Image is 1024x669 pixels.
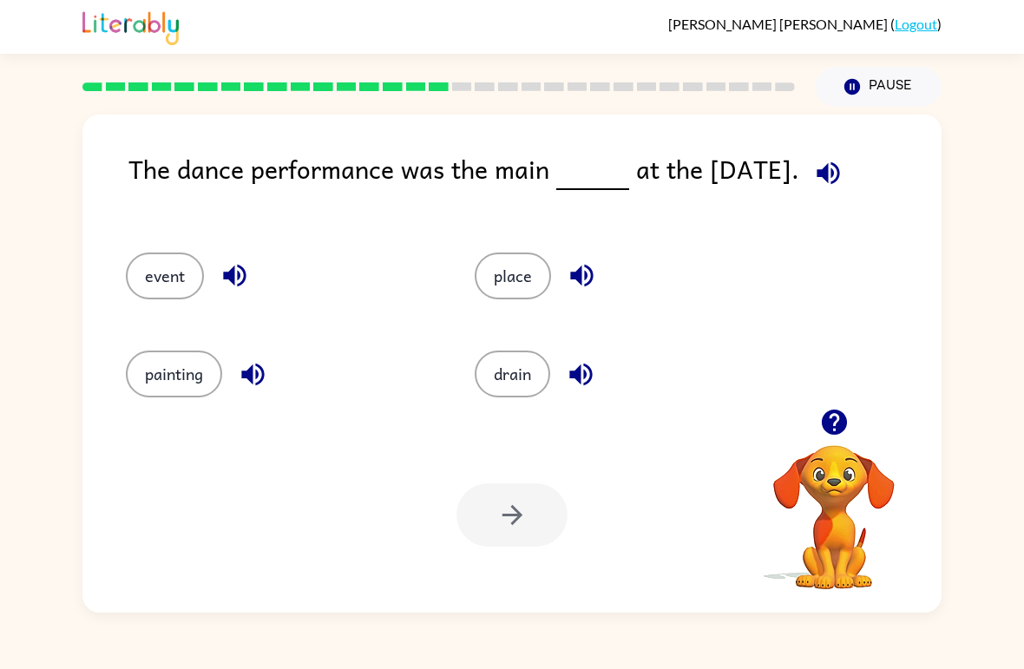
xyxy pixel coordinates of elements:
button: event [126,253,204,299]
button: place [475,253,551,299]
button: drain [475,351,550,397]
img: Literably [82,7,179,45]
div: The dance performance was the main at the [DATE]. [128,149,942,218]
span: [PERSON_NAME] [PERSON_NAME] [668,16,890,32]
div: ( ) [668,16,942,32]
video: Your browser must support playing .mp4 files to use Literably. Please try using another browser. [747,418,921,592]
button: Pause [816,67,942,107]
button: painting [126,351,222,397]
a: Logout [895,16,937,32]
